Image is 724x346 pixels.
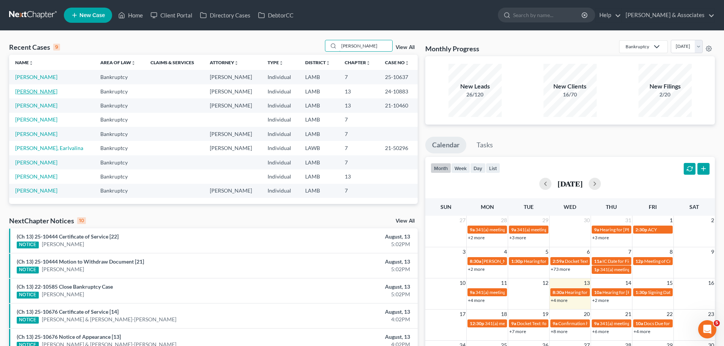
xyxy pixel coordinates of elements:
[462,247,466,256] span: 3
[261,84,299,98] td: Individual
[524,258,623,264] span: Hearing for [PERSON_NAME] & [PERSON_NAME]
[204,141,261,155] td: [PERSON_NAME]
[545,247,549,256] span: 5
[144,55,204,70] th: Claims & Services
[594,258,602,264] span: 11a
[204,84,261,98] td: [PERSON_NAME]
[94,141,145,155] td: Bankruptcy
[339,127,379,141] td: 7
[17,292,39,299] div: NOTICE
[268,60,284,65] a: Typeunfold_more
[77,217,86,224] div: 10
[204,184,261,198] td: [PERSON_NAME]
[261,70,299,84] td: Individual
[500,310,508,319] span: 18
[596,8,621,22] a: Help
[284,308,410,316] div: August, 13
[396,218,415,224] a: View All
[261,98,299,112] td: Individual
[583,216,591,225] span: 30
[470,137,500,153] a: Tasks
[710,216,715,225] span: 2
[551,297,567,303] a: +4 more
[284,291,410,298] div: 5:02PM
[553,321,558,326] span: 9a
[53,44,60,51] div: 9
[451,163,470,173] button: week
[592,297,609,303] a: +2 more
[261,127,299,141] td: Individual
[592,329,609,334] a: +6 more
[551,266,570,272] a: +73 more
[448,91,502,98] div: 26/120
[299,84,339,98] td: LAMB
[666,310,673,319] span: 22
[94,70,145,84] td: Bankruptcy
[339,169,379,183] td: 13
[470,321,484,326] span: 12:30p
[284,265,410,273] div: 5:02PM
[511,227,516,232] span: 9a
[284,316,410,323] div: 4:02PM
[600,267,673,272] span: 341(a) meeting for [PERSON_NAME]
[459,216,466,225] span: 27
[635,289,647,295] span: 1:30p
[379,98,418,112] td: 21-10460
[94,113,145,127] td: Bankruptcy
[542,216,549,225] span: 29
[299,113,339,127] td: LAMB
[558,321,699,326] span: Confirmation hearing for Dually [PERSON_NAME] & [PERSON_NAME]
[299,141,339,155] td: LAWB
[261,113,299,127] td: Individual
[379,141,418,155] td: 21-50296
[635,321,643,326] span: 10a
[339,113,379,127] td: 7
[468,297,485,303] a: +4 more
[503,247,508,256] span: 4
[17,267,39,273] div: NOTICE
[385,60,409,65] a: Case Nounfold_more
[714,320,720,326] span: 5
[627,247,632,256] span: 7
[261,155,299,169] td: Individual
[284,240,410,248] div: 5:02PM
[500,278,508,288] span: 11
[284,258,410,265] div: August, 13
[204,98,261,112] td: [PERSON_NAME]
[517,321,585,326] span: Docket Text: for [PERSON_NAME]
[284,283,410,291] div: August, 13
[94,127,145,141] td: Bankruptcy
[15,60,33,65] a: Nameunfold_more
[326,61,330,65] i: unfold_more
[254,8,297,22] a: DebtorCC
[542,278,549,288] span: 12
[284,233,410,240] div: August, 13
[345,60,371,65] a: Chapterunfold_more
[15,88,57,95] a: [PERSON_NAME]
[558,180,583,188] h2: [DATE]
[279,61,284,65] i: unfold_more
[470,163,486,173] button: day
[42,291,84,298] a: [PERSON_NAME]
[94,184,145,198] td: Bankruptcy
[553,289,564,295] span: 8:30a
[17,333,121,340] a: (Ch 13) 25-10676 Notice of Appearance [13]
[649,204,657,210] span: Fri
[339,84,379,98] td: 13
[9,43,60,52] div: Recent Cases
[602,258,656,264] span: IC Date for Fields, Wanketa
[475,289,549,295] span: 341(a) meeting for [PERSON_NAME]
[17,258,144,265] a: (Ch 13) 25-10444 Motion to Withdraw Document [21]
[17,317,39,324] div: NOTICE
[517,227,590,232] span: 341(a) meeting for [PERSON_NAME]
[648,227,657,232] span: ACY
[459,310,466,319] span: 17
[339,155,379,169] td: 7
[94,169,145,183] td: Bankruptcy
[564,204,576,210] span: Wed
[114,8,147,22] a: Home
[339,141,379,155] td: 7
[405,61,409,65] i: unfold_more
[624,310,632,319] span: 21
[710,247,715,256] span: 9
